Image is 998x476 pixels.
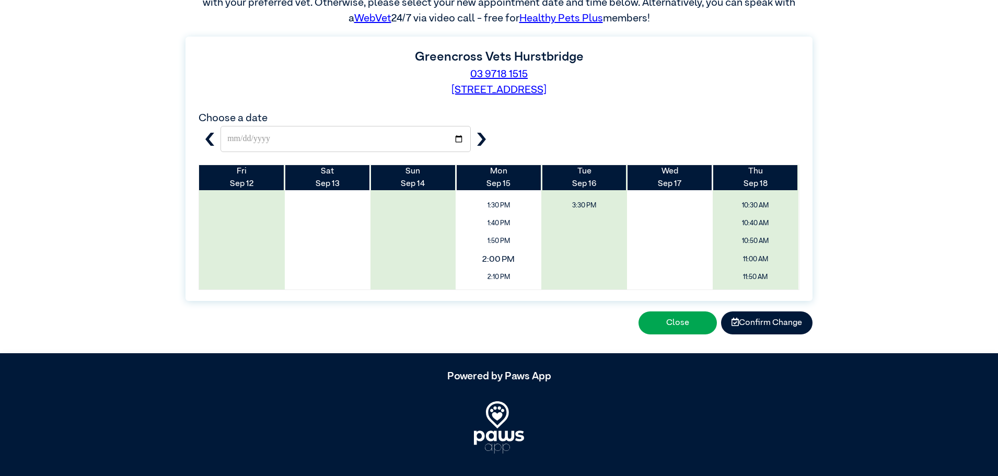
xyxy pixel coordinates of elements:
[716,270,795,285] span: 11:50 AM
[459,287,538,303] span: 2:20 PM
[713,165,798,190] th: Sep 18
[716,252,795,267] span: 11:00 AM
[459,198,538,213] span: 1:30 PM
[459,234,538,249] span: 1:50 PM
[721,311,813,334] button: Confirm Change
[716,234,795,249] span: 10:50 AM
[716,198,795,213] span: 10:30 AM
[627,165,713,190] th: Sep 17
[639,311,717,334] button: Close
[716,216,795,231] span: 10:40 AM
[545,198,623,213] span: 3:30 PM
[354,13,391,24] a: WebVet
[456,165,541,190] th: Sep 15
[519,13,603,24] a: Healthy Pets Plus
[470,69,528,79] a: 03 9718 1515
[716,287,795,303] span: 12:00 PM
[415,51,584,63] label: Greencross Vets Hurstbridge
[541,165,627,190] th: Sep 16
[370,165,456,190] th: Sep 14
[199,165,285,190] th: Sep 12
[199,113,268,123] label: Choose a date
[474,401,524,454] img: PawsApp
[285,165,370,190] th: Sep 13
[448,249,550,269] span: 2:00 PM
[451,85,547,95] a: [STREET_ADDRESS]
[459,216,538,231] span: 1:40 PM
[185,370,813,382] h5: Powered by Paws App
[459,270,538,285] span: 2:10 PM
